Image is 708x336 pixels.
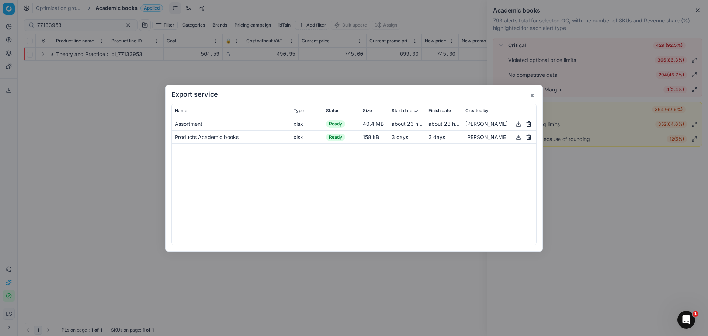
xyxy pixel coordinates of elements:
span: Status [326,107,339,113]
span: Finish date [428,107,451,113]
div: xlsx [294,133,320,141]
span: Name [175,107,187,113]
h2: Export service [171,91,537,98]
button: Sorted by Start date descending [412,107,420,114]
span: about 23 hours [392,120,428,127]
div: Products Academic books [175,133,288,141]
span: 3 days [392,134,408,140]
span: Ready [326,134,345,141]
span: 3 days [428,134,445,140]
span: Type [294,107,304,113]
div: [PERSON_NAME] [465,119,533,128]
span: Start date [392,107,412,113]
div: xlsx [294,120,320,127]
iframe: Intercom live chat [677,311,695,329]
div: Assortment [175,120,288,127]
span: Created by [465,107,489,113]
span: 1 [693,311,698,317]
span: Ready [326,120,345,128]
span: about 23 hours [428,120,465,127]
div: [PERSON_NAME] [465,132,533,141]
span: Size [363,107,372,113]
div: 158 kB [363,133,386,141]
div: 40.4 MB [363,120,386,127]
